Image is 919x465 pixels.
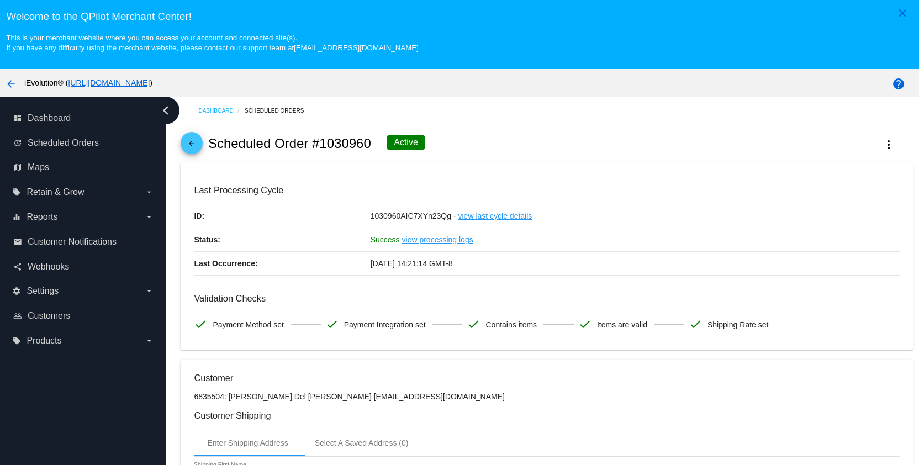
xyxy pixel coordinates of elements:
[13,109,154,127] a: dashboard Dashboard
[387,135,425,150] div: Active
[194,185,899,195] h3: Last Processing Cycle
[371,235,400,244] span: Success
[194,252,370,275] p: Last Occurrence:
[27,336,61,346] span: Products
[13,114,22,123] i: dashboard
[294,44,419,52] a: [EMAIL_ADDRESS][DOMAIN_NAME]
[896,7,909,20] mat-icon: close
[402,228,473,251] a: view processing logs
[208,136,371,151] h2: Scheduled Order #1030960
[185,140,198,153] mat-icon: arrow_back
[145,213,154,221] i: arrow_drop_down
[145,287,154,295] i: arrow_drop_down
[6,34,418,52] small: This is your merchant website where you can access your account and connected site(s). If you hav...
[597,313,647,336] span: Items are valid
[28,262,69,272] span: Webhooks
[28,311,70,321] span: Customers
[13,307,154,325] a: people_outline Customers
[194,318,207,331] mat-icon: check
[13,139,22,147] i: update
[207,438,288,447] div: Enter Shipping Address
[157,102,175,119] i: chevron_left
[28,138,99,148] span: Scheduled Orders
[6,10,912,23] h3: Welcome to the QPilot Merchant Center!
[28,113,71,123] span: Dashboard
[12,287,21,295] i: settings
[194,204,370,228] p: ID:
[12,188,21,197] i: local_offer
[315,438,409,447] div: Select A Saved Address (0)
[13,158,154,176] a: map Maps
[689,318,702,331] mat-icon: check
[13,233,154,251] a: email Customer Notifications
[13,262,22,271] i: share
[13,237,22,246] i: email
[213,313,283,336] span: Payment Method set
[27,286,59,296] span: Settings
[13,258,154,276] a: share Webhooks
[4,77,18,91] mat-icon: arrow_back
[882,138,895,151] mat-icon: more_vert
[325,318,339,331] mat-icon: check
[707,313,769,336] span: Shipping Rate set
[892,77,905,91] mat-icon: help
[12,213,21,221] i: equalizer
[13,163,22,172] i: map
[28,162,49,172] span: Maps
[27,212,57,222] span: Reports
[578,318,591,331] mat-icon: check
[68,78,150,87] a: [URL][DOMAIN_NAME]
[371,212,456,220] span: 1030960AIC7XYn23Qg -
[245,102,314,119] a: Scheduled Orders
[13,134,154,152] a: update Scheduled Orders
[12,336,21,345] i: local_offer
[194,392,899,401] p: 6835504: [PERSON_NAME] Del [PERSON_NAME] [EMAIL_ADDRESS][DOMAIN_NAME]
[194,410,899,421] h3: Customer Shipping
[485,313,537,336] span: Contains items
[467,318,480,331] mat-icon: check
[145,188,154,197] i: arrow_drop_down
[344,313,426,336] span: Payment Integration set
[194,293,899,304] h3: Validation Checks
[194,373,899,383] h3: Customer
[198,102,245,119] a: Dashboard
[194,228,370,251] p: Status:
[24,78,152,87] span: iEvolution® ( )
[27,187,84,197] span: Retain & Grow
[458,204,532,228] a: view last cycle details
[371,259,453,268] span: [DATE] 14:21:14 GMT-8
[145,336,154,345] i: arrow_drop_down
[28,237,117,247] span: Customer Notifications
[13,311,22,320] i: people_outline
